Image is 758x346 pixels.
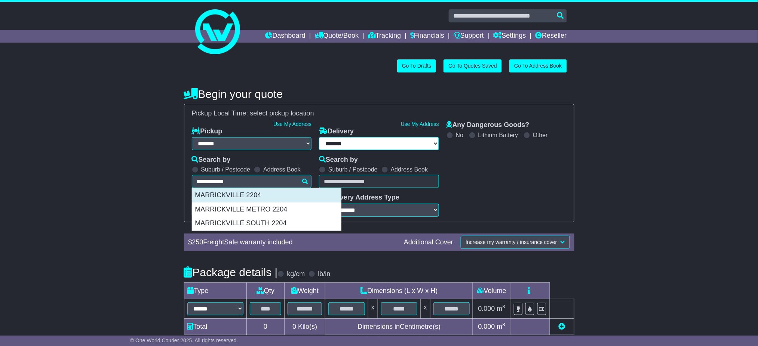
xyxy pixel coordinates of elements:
span: m [497,323,506,330]
td: Dimensions in Centimetre(s) [325,318,473,335]
div: MARRICKVILLE 2204 [192,188,341,203]
span: m [497,305,506,312]
sup: 3 [503,304,506,309]
h4: Package details | [184,266,278,278]
a: Dashboard [266,30,306,43]
span: 0.000 [478,323,495,330]
td: Dimensions (L x W x H) [325,282,473,299]
label: Lithium Battery [478,132,518,139]
label: Suburb / Postcode [201,166,251,173]
sup: 3 [503,322,506,327]
label: Search by [319,156,358,164]
td: Type [184,282,246,299]
label: lb/in [318,270,330,278]
label: Address Book [263,166,301,173]
a: Reseller [535,30,567,43]
td: 0 [246,318,285,335]
div: MARRICKVILLE METRO 2204 [192,203,341,217]
a: Add new item [559,323,565,330]
td: x [421,299,430,318]
span: 0 [292,323,296,330]
span: © One World Courier 2025. All rights reserved. [130,337,238,343]
div: $ FreightSafe warranty included [185,238,401,247]
a: Go To Quotes Saved [444,59,502,72]
a: Quote/Book [314,30,359,43]
td: Weight [285,282,325,299]
label: Delivery Address Type [319,194,399,202]
a: Tracking [368,30,401,43]
label: Address Book [391,166,428,173]
label: Delivery [319,127,354,136]
a: Use My Address [401,121,439,127]
div: Additional Cover [400,238,457,247]
label: Pickup [192,127,223,136]
td: Qty [246,282,285,299]
a: Use My Address [273,121,312,127]
td: Total [184,318,246,335]
div: Pickup Local Time: [188,109,570,118]
label: Other [533,132,548,139]
button: Increase my warranty / insurance cover [461,236,570,249]
span: select pickup location [250,109,314,117]
label: Any Dangerous Goods? [446,121,530,129]
td: x [368,299,378,318]
h4: Begin your quote [184,88,574,100]
div: MARRICKVILLE SOUTH 2204 [192,216,341,231]
a: Go To Address Book [509,59,567,72]
span: 0.000 [478,305,495,312]
span: Increase my warranty / insurance cover [466,239,557,245]
label: Suburb / Postcode [328,166,378,173]
a: Settings [493,30,526,43]
td: Volume [473,282,510,299]
td: Kilo(s) [285,318,325,335]
span: 250 [192,238,203,246]
a: Support [454,30,484,43]
label: kg/cm [287,270,305,278]
a: Financials [410,30,444,43]
label: Search by [192,156,231,164]
label: No [456,132,463,139]
a: Go To Drafts [397,59,436,72]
